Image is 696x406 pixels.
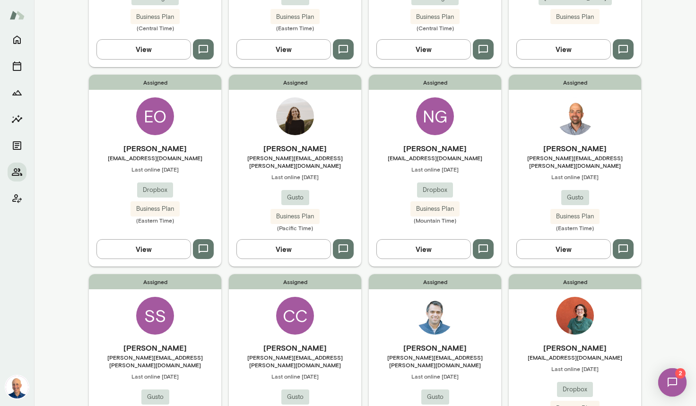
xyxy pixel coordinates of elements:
[550,212,600,221] span: Business Plan
[8,110,26,129] button: Insights
[89,143,221,154] h6: [PERSON_NAME]
[96,39,191,59] button: View
[89,24,221,32] span: (Central Time)
[410,12,460,22] span: Business Plan
[89,342,221,354] h6: [PERSON_NAME]
[89,372,221,380] span: Last online [DATE]
[416,297,454,335] img: Eric Jester
[8,83,26,102] button: Growth Plan
[369,24,501,32] span: (Central Time)
[89,165,221,173] span: Last online [DATE]
[369,342,501,354] h6: [PERSON_NAME]
[8,163,26,181] button: Members
[376,239,471,259] button: View
[89,154,221,162] span: [EMAIL_ADDRESS][DOMAIN_NAME]
[229,75,361,90] span: Assigned
[369,165,501,173] span: Last online [DATE]
[236,39,331,59] button: View
[136,97,174,135] div: EO
[369,274,501,289] span: Assigned
[229,173,361,181] span: Last online [DATE]
[369,216,501,224] span: (Mountain Time)
[509,75,641,90] span: Assigned
[369,354,501,369] span: [PERSON_NAME][EMAIL_ADDRESS][PERSON_NAME][DOMAIN_NAME]
[8,30,26,49] button: Home
[96,239,191,259] button: View
[281,392,309,402] span: Gusto
[236,239,331,259] button: View
[556,97,594,135] img: Travis Anderson
[509,173,641,181] span: Last online [DATE]
[229,154,361,169] span: [PERSON_NAME][EMAIL_ADDRESS][PERSON_NAME][DOMAIN_NAME]
[417,185,453,195] span: Dropbox
[276,297,314,335] div: CC
[369,154,501,162] span: [EMAIL_ADDRESS][DOMAIN_NAME]
[229,24,361,32] span: (Eastern Time)
[369,75,501,90] span: Assigned
[89,354,221,369] span: [PERSON_NAME][EMAIL_ADDRESS][PERSON_NAME][DOMAIN_NAME]
[281,193,309,202] span: Gusto
[509,365,641,372] span: Last online [DATE]
[509,224,641,232] span: (Eastern Time)
[410,204,460,214] span: Business Plan
[509,154,641,169] span: [PERSON_NAME][EMAIL_ADDRESS][PERSON_NAME][DOMAIN_NAME]
[89,274,221,289] span: Assigned
[561,193,589,202] span: Gusto
[141,392,169,402] span: Gusto
[556,297,594,335] img: Sarah Gurman
[509,143,641,154] h6: [PERSON_NAME]
[9,6,25,24] img: Mento
[8,189,26,208] button: Client app
[516,239,611,259] button: View
[130,12,180,22] span: Business Plan
[550,12,600,22] span: Business Plan
[270,12,320,22] span: Business Plan
[369,143,501,154] h6: [PERSON_NAME]
[509,274,641,289] span: Assigned
[229,372,361,380] span: Last online [DATE]
[8,57,26,76] button: Sessions
[421,392,449,402] span: Gusto
[137,185,173,195] span: Dropbox
[376,39,471,59] button: View
[229,354,361,369] span: [PERSON_NAME][EMAIL_ADDRESS][PERSON_NAME][DOMAIN_NAME]
[89,216,221,224] span: (Eastern Time)
[557,385,593,394] span: Dropbox
[509,354,641,361] span: [EMAIL_ADDRESS][DOMAIN_NAME]
[229,342,361,354] h6: [PERSON_NAME]
[136,297,174,335] div: SS
[6,376,28,398] img: Mark Lazen
[516,39,611,59] button: View
[509,342,641,354] h6: [PERSON_NAME]
[229,274,361,289] span: Assigned
[8,136,26,155] button: Documents
[369,372,501,380] span: Last online [DATE]
[229,143,361,154] h6: [PERSON_NAME]
[270,212,320,221] span: Business Plan
[416,97,454,135] div: NG
[89,75,221,90] span: Assigned
[130,204,180,214] span: Business Plan
[229,224,361,232] span: (Pacific Time)
[276,97,314,135] img: Sarah Jacobson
